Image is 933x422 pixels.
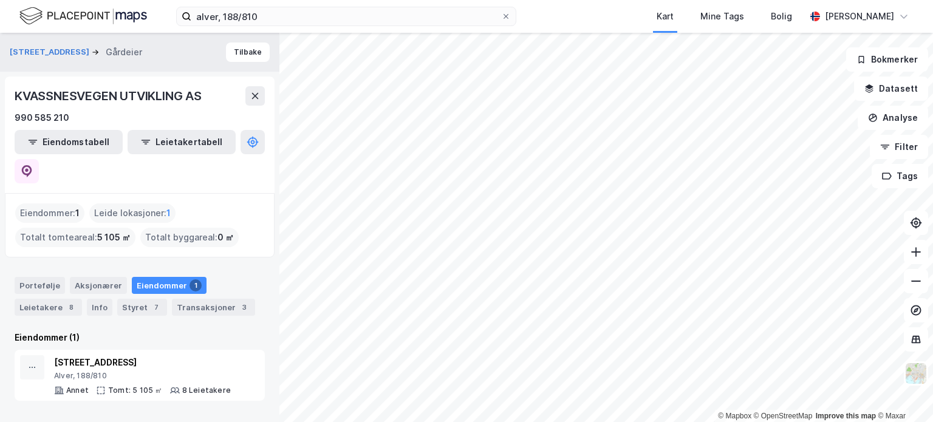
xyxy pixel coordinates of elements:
[217,230,234,245] span: 0 ㎡
[15,203,84,223] div: Eiendommer :
[54,355,231,370] div: [STREET_ADDRESS]
[89,203,176,223] div: Leide lokasjoner :
[97,230,131,245] span: 5 105 ㎡
[700,9,744,24] div: Mine Tags
[846,47,928,72] button: Bokmerker
[754,412,813,420] a: OpenStreetMap
[657,9,674,24] div: Kart
[166,206,171,220] span: 1
[15,299,82,316] div: Leietakere
[117,299,167,316] div: Styret
[870,135,928,159] button: Filter
[15,228,135,247] div: Totalt tomteareal :
[65,301,77,313] div: 8
[182,386,231,395] div: 8 Leietakere
[238,301,250,313] div: 3
[70,277,127,294] div: Aksjonærer
[816,412,876,420] a: Improve this map
[904,362,928,385] img: Z
[172,299,255,316] div: Transaksjoner
[87,299,112,316] div: Info
[150,301,162,313] div: 7
[15,86,204,106] div: KVASSNESVEGEN UTVIKLING AS
[872,364,933,422] div: Kontrollprogram for chat
[15,277,65,294] div: Portefølje
[854,77,928,101] button: Datasett
[718,412,751,420] a: Mapbox
[15,130,123,154] button: Eiendomstabell
[15,330,265,345] div: Eiendommer (1)
[10,46,92,58] button: [STREET_ADDRESS]
[15,111,69,125] div: 990 585 210
[19,5,147,27] img: logo.f888ab2527a4732fd821a326f86c7f29.svg
[75,206,80,220] span: 1
[132,277,207,294] div: Eiendommer
[140,228,239,247] div: Totalt byggareal :
[872,164,928,188] button: Tags
[190,279,202,291] div: 1
[54,371,231,381] div: Alver, 188/810
[108,386,163,395] div: Tomt: 5 105 ㎡
[128,130,236,154] button: Leietakertabell
[858,106,928,130] button: Analyse
[825,9,894,24] div: [PERSON_NAME]
[226,43,270,62] button: Tilbake
[66,386,89,395] div: Annet
[191,7,501,26] input: Søk på adresse, matrikkel, gårdeiere, leietakere eller personer
[872,364,933,422] iframe: Chat Widget
[771,9,792,24] div: Bolig
[106,45,142,60] div: Gårdeier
